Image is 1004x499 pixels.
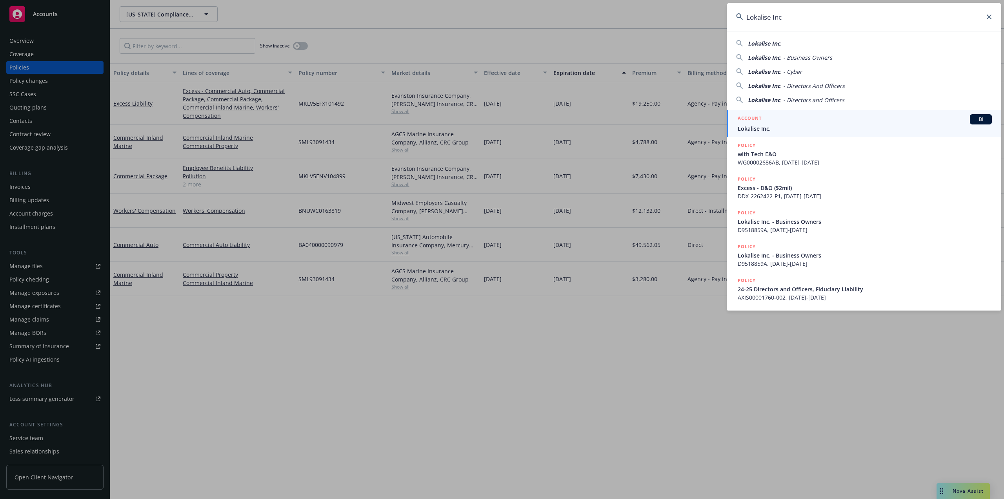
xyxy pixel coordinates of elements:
[748,96,780,104] span: Lokalise Inc
[780,96,844,104] span: . - Directors and Officers
[748,40,780,47] span: Lokalise Inc
[727,238,1001,272] a: POLICYLokalise Inc. - Business OwnersD9518859A, [DATE]-[DATE]
[738,209,756,217] h5: POLICY
[727,205,1001,238] a: POLICYLokalise Inc. - Business OwnersD9518859A, [DATE]-[DATE]
[780,68,802,75] span: . - Cyber
[738,158,992,166] span: WG00002686AB, [DATE]-[DATE]
[738,251,992,260] span: Lokalise Inc. - Business Owners
[738,276,756,284] h5: POLICY
[780,54,832,61] span: . - Business Owners
[780,82,845,90] span: . - Directors And Officers
[738,243,756,250] h5: POLICY
[738,285,992,293] span: 24-25 Directors and Officers, Fiduciary Liability
[738,192,992,200] span: DDX-2262422-P1, [DATE]-[DATE]
[748,82,780,90] span: Lokalise Inc
[738,226,992,234] span: D9518859A, [DATE]-[DATE]
[738,260,992,268] span: D9518859A, [DATE]-[DATE]
[780,40,782,47] span: .
[738,293,992,302] span: AXIS00001760-002, [DATE]-[DATE]
[748,68,780,75] span: Lokalise Inc
[727,137,1001,171] a: POLICYwith Tech E&OWG00002686AB, [DATE]-[DATE]
[727,110,1001,137] a: ACCOUNTBILokalise Inc.
[727,171,1001,205] a: POLICYExcess - D&O ($2mil)DDX-2262422-P1, [DATE]-[DATE]
[738,150,992,158] span: with Tech E&O
[738,124,992,133] span: Lokalise Inc.
[738,175,756,183] h5: POLICY
[738,218,992,226] span: Lokalise Inc. - Business Owners
[738,114,762,124] h5: ACCOUNT
[973,116,989,123] span: BI
[727,272,1001,306] a: POLICY24-25 Directors and Officers, Fiduciary LiabilityAXIS00001760-002, [DATE]-[DATE]
[727,3,1001,31] input: Search...
[738,184,992,192] span: Excess - D&O ($2mil)
[738,141,756,149] h5: POLICY
[748,54,780,61] span: Lokalise Inc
